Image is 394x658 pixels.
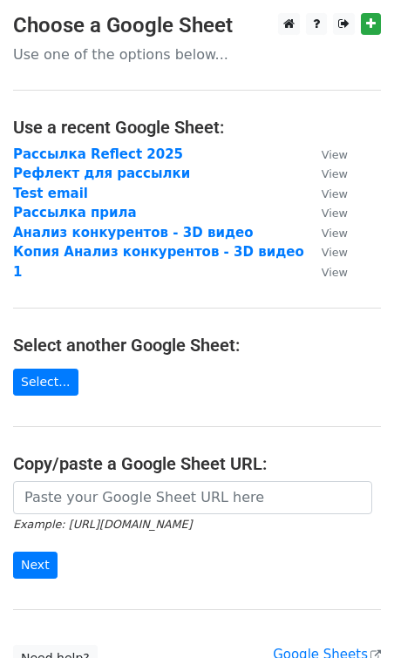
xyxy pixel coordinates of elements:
[13,244,304,260] a: Копия Анализ конкурентов - 3D видео
[13,13,381,38] h3: Choose a Google Sheet
[304,146,348,162] a: View
[304,186,348,201] a: View
[13,166,190,181] a: Рефлект для рассылки
[322,227,348,240] small: View
[13,552,58,579] input: Next
[13,186,88,201] a: Test email
[13,117,381,138] h4: Use a recent Google Sheet:
[13,205,137,220] a: Рассылка прила
[13,481,372,514] input: Paste your Google Sheet URL here
[322,187,348,200] small: View
[13,369,78,396] a: Select...
[322,167,348,180] small: View
[13,335,381,356] h4: Select another Google Sheet:
[304,264,348,280] a: View
[322,246,348,259] small: View
[13,45,381,64] p: Use one of the options below...
[13,264,22,280] a: 1
[304,225,348,241] a: View
[322,266,348,279] small: View
[13,225,253,241] a: Анализ конкурентов - 3D видео
[304,244,348,260] a: View
[304,205,348,220] a: View
[13,453,381,474] h4: Copy/paste a Google Sheet URL:
[13,518,192,531] small: Example: [URL][DOMAIN_NAME]
[13,146,183,162] a: Рассылка Reflect 2025
[304,166,348,181] a: View
[322,148,348,161] small: View
[322,207,348,220] small: View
